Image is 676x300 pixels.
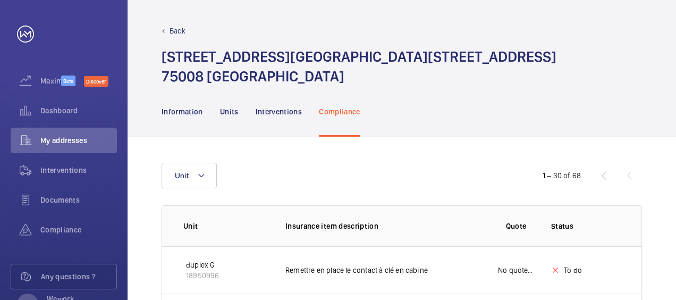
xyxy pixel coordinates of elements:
[551,221,630,231] p: Status
[162,47,556,86] h1: [STREET_ADDRESS][GEOGRAPHIC_DATA][STREET_ADDRESS] 75008 [GEOGRAPHIC_DATA]
[40,135,117,146] span: My addresses
[40,76,61,86] span: Maximize
[220,106,239,117] p: Units
[41,271,116,282] span: Any questions ?
[162,163,217,188] button: Unit
[256,106,302,117] p: Interventions
[40,195,117,205] span: Documents
[506,221,527,231] p: Quote
[84,76,108,87] span: Discover
[285,265,481,276] p: Remettre en place le contact à clé en cabine
[183,221,268,231] p: Unit
[186,270,219,281] p: 18950996
[170,26,185,36] p: Back
[40,105,117,116] span: Dashboard
[498,265,534,276] p: No quote needed
[319,106,360,117] p: Compliance
[175,171,189,180] span: Unit
[61,76,75,86] span: Beta
[285,221,481,231] p: Insurance item description
[40,165,117,176] span: Interventions
[162,106,203,117] p: Information
[40,224,117,235] span: Compliance
[186,260,219,270] p: duplex G
[564,265,582,276] p: To do
[543,170,581,181] div: 1 – 30 of 68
